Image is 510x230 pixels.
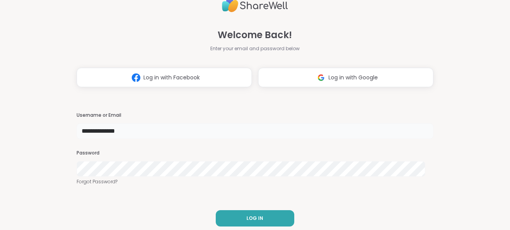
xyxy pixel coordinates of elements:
button: Log in with Facebook [77,68,252,87]
h3: Password [77,150,433,156]
a: Forgot Password? [77,178,433,185]
img: ShareWell Logomark [314,70,328,85]
button: LOG IN [216,210,294,226]
span: LOG IN [246,215,263,222]
span: Log in with Facebook [143,74,200,82]
button: Log in with Google [258,68,433,87]
img: ShareWell Logomark [129,70,143,85]
span: Log in with Google [328,74,378,82]
span: Welcome Back! [218,28,292,42]
span: Enter your email and password below [210,45,300,52]
h3: Username or Email [77,112,433,119]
